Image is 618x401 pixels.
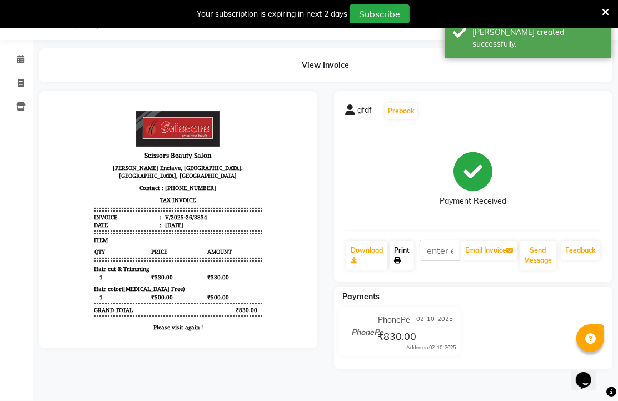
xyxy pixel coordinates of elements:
span: ₹830.00 [377,330,416,345]
span: gfdf [357,104,372,120]
span: ₹500.00 [101,191,156,199]
span: 1 [44,191,99,199]
div: GRAND TOTAL [44,204,83,212]
a: Print [390,241,414,270]
button: Email Invoice [461,241,517,260]
span: ₹330.00 [101,171,156,179]
h3: Scissors Beauty Salon [44,46,212,59]
iframe: chat widget [571,357,607,390]
div: View Invoice [39,48,612,82]
a: Download [346,241,387,270]
div: [DATE] [113,119,133,127]
img: file_1728301504770.jpg [86,9,170,44]
span: Payments [342,292,380,302]
h3: TAX INVOICE [44,92,212,104]
p: Contact : [PHONE_NUMBER] [44,79,212,92]
span: : [109,111,111,119]
div: Date [44,119,111,127]
span: : [109,119,111,127]
span: PRICE [101,145,156,154]
div: Invoice [44,111,111,119]
button: Subscribe [350,4,410,23]
span: ITEM [44,134,58,142]
span: 02-10-2025 [417,314,453,326]
span: PhonePe [378,314,410,326]
span: QTY [44,145,99,154]
p: Please visit again ! [44,221,212,229]
div: Payment Received [440,196,507,208]
p: [PERSON_NAME] Enclave, [GEOGRAPHIC_DATA], [GEOGRAPHIC_DATA], [GEOGRAPHIC_DATA] [44,59,212,79]
button: Send Message [520,241,556,270]
a: Feedback [561,241,600,260]
input: enter email [420,240,460,261]
div: Added on 02-10-2025 [407,344,456,352]
span: Hair color([MEDICAL_DATA] Free) [44,183,134,191]
span: AMOUNT [157,145,212,154]
button: Prebook [385,103,417,119]
div: V/2025-26/3834 [113,111,157,119]
span: ₹500.00 [157,191,212,199]
span: ₹330.00 [157,171,212,179]
span: Hair cut & Trimming [44,163,99,171]
div: ₹830.00 [181,204,212,212]
span: 1 [44,171,99,179]
div: Bill created successfully. [472,27,603,50]
div: Your subscription is expiring in next 2 days [197,8,347,20]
